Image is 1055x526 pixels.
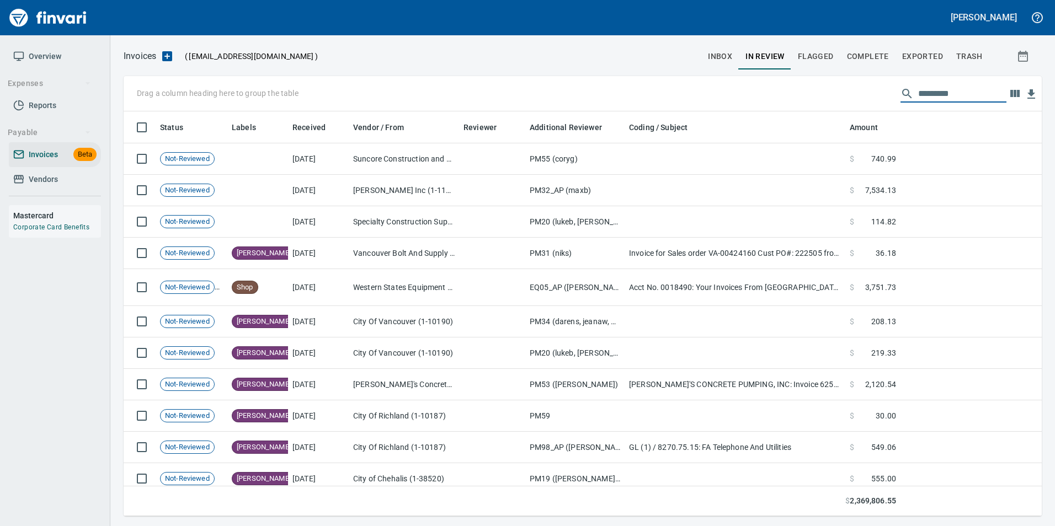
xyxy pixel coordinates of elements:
[850,410,854,421] span: $
[845,495,850,507] span: $
[871,442,896,453] span: 549.06
[745,50,785,63] span: In Review
[161,348,214,358] span: Not-Reviewed
[625,432,845,463] td: GL (1) / 8270.75.15: FA Telephone And Utilities
[161,474,214,484] span: Not-Reviewed
[525,306,625,337] td: PM34 (darens, jeanaw, markt)
[876,410,896,421] span: 30.00
[288,269,349,306] td: [DATE]
[288,400,349,432] td: [DATE]
[288,369,349,400] td: [DATE]
[124,50,156,63] nav: breadcrumb
[288,337,349,369] td: [DATE]
[353,121,418,134] span: Vendor / From
[708,50,732,63] span: inbox
[9,142,101,167] a: InvoicesBeta
[850,282,854,293] span: $
[178,51,318,62] p: ( )
[349,369,459,400] td: [PERSON_NAME]'s Concrete Pumping Inc (1-10849)
[288,143,349,175] td: [DATE]
[156,50,178,63] button: Upload an Invoice
[1023,86,1040,103] button: Download Table
[232,474,295,484] span: [PERSON_NAME]
[349,306,459,337] td: City Of Vancouver (1-10190)
[73,148,97,161] span: Beta
[3,73,95,94] button: Expenses
[463,121,497,134] span: Reviewer
[871,473,896,484] span: 555.00
[850,473,854,484] span: $
[625,238,845,269] td: Invoice for Sales order VA-00424160 Cust PO#: 222505 from Vancouver Bolt & Supply Inc
[798,50,834,63] span: Flagged
[161,442,214,453] span: Not-Reviewed
[850,121,878,134] span: Amount
[9,93,101,118] a: Reports
[850,442,854,453] span: $
[956,50,982,63] span: trash
[625,269,845,306] td: Acct No. 0018490: Your Invoices From [GEOGRAPHIC_DATA] are Attached
[948,9,1020,26] button: [PERSON_NAME]
[161,379,214,390] span: Not-Reviewed
[232,121,256,134] span: Labels
[629,121,702,134] span: Coding / Subject
[349,463,459,495] td: City of Chehalis (1-38520)
[349,432,459,463] td: City Of Richland (1-10187)
[625,369,845,400] td: [PERSON_NAME]'S CONCRETE PUMPING, INC: Invoice 625753 for [DATE]
[876,248,896,259] span: 36.18
[525,269,625,306] td: EQ05_AP ([PERSON_NAME], [PERSON_NAME], [PERSON_NAME])
[13,210,101,222] h6: Mastercard
[8,77,91,90] span: Expenses
[349,206,459,238] td: Specialty Construction Supply (1-38823)
[29,50,61,63] span: Overview
[160,121,198,134] span: Status
[871,316,896,327] span: 208.13
[525,432,625,463] td: PM98_AP ([PERSON_NAME], [PERSON_NAME])
[160,121,183,134] span: Status
[349,337,459,369] td: City Of Vancouver (1-10190)
[232,282,258,293] span: Shop
[525,369,625,400] td: PM53 ([PERSON_NAME])
[353,121,404,134] span: Vendor / From
[292,121,340,134] span: Received
[629,121,688,134] span: Coding / Subject
[349,269,459,306] td: Western States Equipment Co. (1-11113)
[288,432,349,463] td: [DATE]
[525,337,625,369] td: PM20 (lukeb, [PERSON_NAME])
[951,12,1017,23] h5: [PERSON_NAME]
[850,153,854,164] span: $
[850,316,854,327] span: $
[161,411,214,421] span: Not-Reviewed
[9,44,101,69] a: Overview
[232,348,295,358] span: [PERSON_NAME]
[850,495,896,507] span: 2,369,806.55
[865,185,896,196] span: 7,534.13
[850,347,854,358] span: $
[530,121,616,134] span: Additional Reviewer
[525,400,625,432] td: PM59
[349,400,459,432] td: City Of Richland (1-10187)
[161,185,214,196] span: Not-Reviewed
[7,4,89,31] img: Finvari
[871,153,896,164] span: 740.99
[463,121,511,134] span: Reviewer
[161,282,214,293] span: Not-Reviewed
[161,217,214,227] span: Not-Reviewed
[850,379,854,390] span: $
[9,167,101,192] a: Vendors
[530,121,602,134] span: Additional Reviewer
[871,347,896,358] span: 219.33
[865,379,896,390] span: 2,120.54
[161,248,214,259] span: Not-Reviewed
[525,175,625,206] td: PM32_AP (maxb)
[288,306,349,337] td: [DATE]
[288,175,349,206] td: [DATE]
[29,148,58,162] span: Invoices
[349,143,459,175] td: Suncore Construction and Materials Inc. (1-38881)
[850,121,892,134] span: Amount
[8,126,91,139] span: Payable
[288,463,349,495] td: [DATE]
[865,282,896,293] span: 3,751.73
[349,238,459,269] td: Vancouver Bolt And Supply Inc (1-11067)
[871,216,896,227] span: 114.82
